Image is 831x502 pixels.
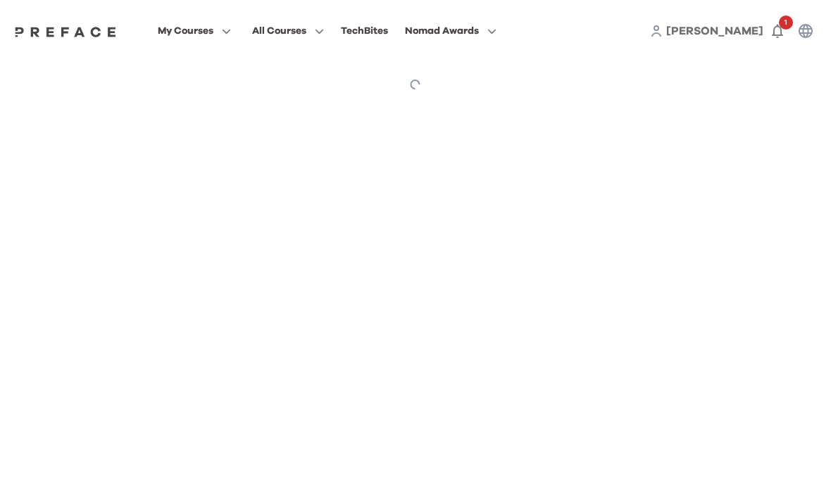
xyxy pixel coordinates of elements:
[341,23,388,39] div: TechBites
[405,23,479,39] span: Nomad Awards
[252,23,306,39] span: All Courses
[248,22,328,40] button: All Courses
[763,17,792,45] button: 1
[779,15,793,30] span: 1
[401,22,501,40] button: Nomad Awards
[11,26,120,37] img: Preface Logo
[666,25,763,37] span: [PERSON_NAME]
[666,23,763,39] a: [PERSON_NAME]
[11,25,120,37] a: Preface Logo
[154,22,235,40] button: My Courses
[158,23,213,39] span: My Courses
